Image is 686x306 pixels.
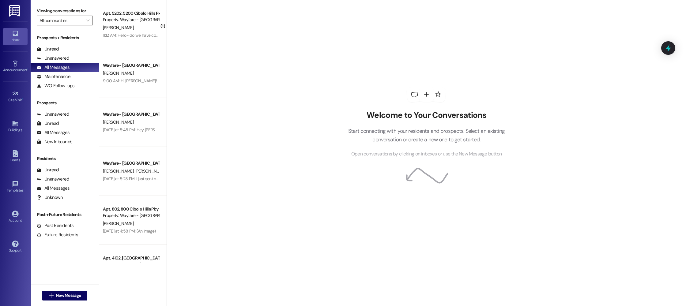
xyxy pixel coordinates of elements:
div: Unanswered [37,111,69,118]
div: Unknown [37,194,63,201]
label: Viewing conversations for [37,6,93,16]
a: Account [3,209,28,225]
span: [PERSON_NAME] [103,119,134,125]
input: All communities [40,16,83,25]
a: Leads [3,148,28,165]
div: Wayfare - [GEOGRAPHIC_DATA] [103,111,160,118]
div: Residents [31,155,99,162]
div: Future Residents [37,232,78,238]
h2: Welcome to Your Conversations [339,110,514,120]
span: [PERSON_NAME] [103,70,134,76]
span: • [22,97,23,101]
div: All Messages [37,129,70,136]
div: WO Follow-ups [37,83,74,89]
div: Property: Wayfare - [GEOGRAPHIC_DATA] [103,17,160,23]
div: [DATE] at 4:58 PM: (An Image) [103,228,156,234]
span: • [27,67,28,71]
button: New Message [42,291,88,300]
div: Apt. 802, 800 Cibolo Hills Pky [103,206,160,212]
a: Support [3,239,28,255]
span: [PERSON_NAME] [103,25,134,30]
div: Apt. 5202, 5200 Cibolo Hills Pky [103,10,160,17]
div: Unanswered [37,176,69,182]
div: All Messages [37,185,70,192]
div: Past Residents [37,222,74,229]
span: [PERSON_NAME] [103,221,134,226]
div: Unread [37,167,59,173]
a: Inbox [3,28,28,45]
div: All Messages [37,64,70,71]
div: Past + Future Residents [31,211,99,218]
div: Unread [37,120,59,127]
a: Site Visit • [3,88,28,105]
span: [PERSON_NAME] [135,168,166,174]
span: [PERSON_NAME] [103,168,135,174]
div: Property: Wayfare - [GEOGRAPHIC_DATA] [103,261,160,268]
img: ResiDesk Logo [9,5,21,17]
a: Templates • [3,179,28,195]
i:  [86,18,89,23]
div: Apt. 4102, [GEOGRAPHIC_DATA] [103,255,160,261]
p: Start connecting with your residents and prospects. Select an existing conversation or create a n... [339,127,514,144]
span: New Message [56,292,81,299]
div: [DATE] at 5:48 PM: Hey [PERSON_NAME], this [PERSON_NAME] again so I see we have two of the prices... [103,127,657,132]
div: Prospects [31,100,99,106]
div: New Inbounds [37,139,72,145]
i:  [49,293,53,298]
div: Wayfare - [GEOGRAPHIC_DATA] [103,62,160,69]
div: Prospects + Residents [31,35,99,41]
div: Wayfare - [GEOGRAPHIC_DATA] [103,160,160,166]
div: [DATE] at 5:28 PM: I just sent over your new welcome home letter [103,176,217,181]
div: 11:12 AM: Hello- do we have court scheduled ? [103,32,184,38]
a: Buildings [3,118,28,135]
div: Property: Wayfare - [GEOGRAPHIC_DATA] [103,212,160,219]
div: Unanswered [37,55,69,62]
span: • [24,187,24,192]
div: Maintenance [37,73,70,80]
div: Unread [37,46,59,52]
span: Open conversations by clicking on inboxes or use the New Message button [351,150,502,158]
